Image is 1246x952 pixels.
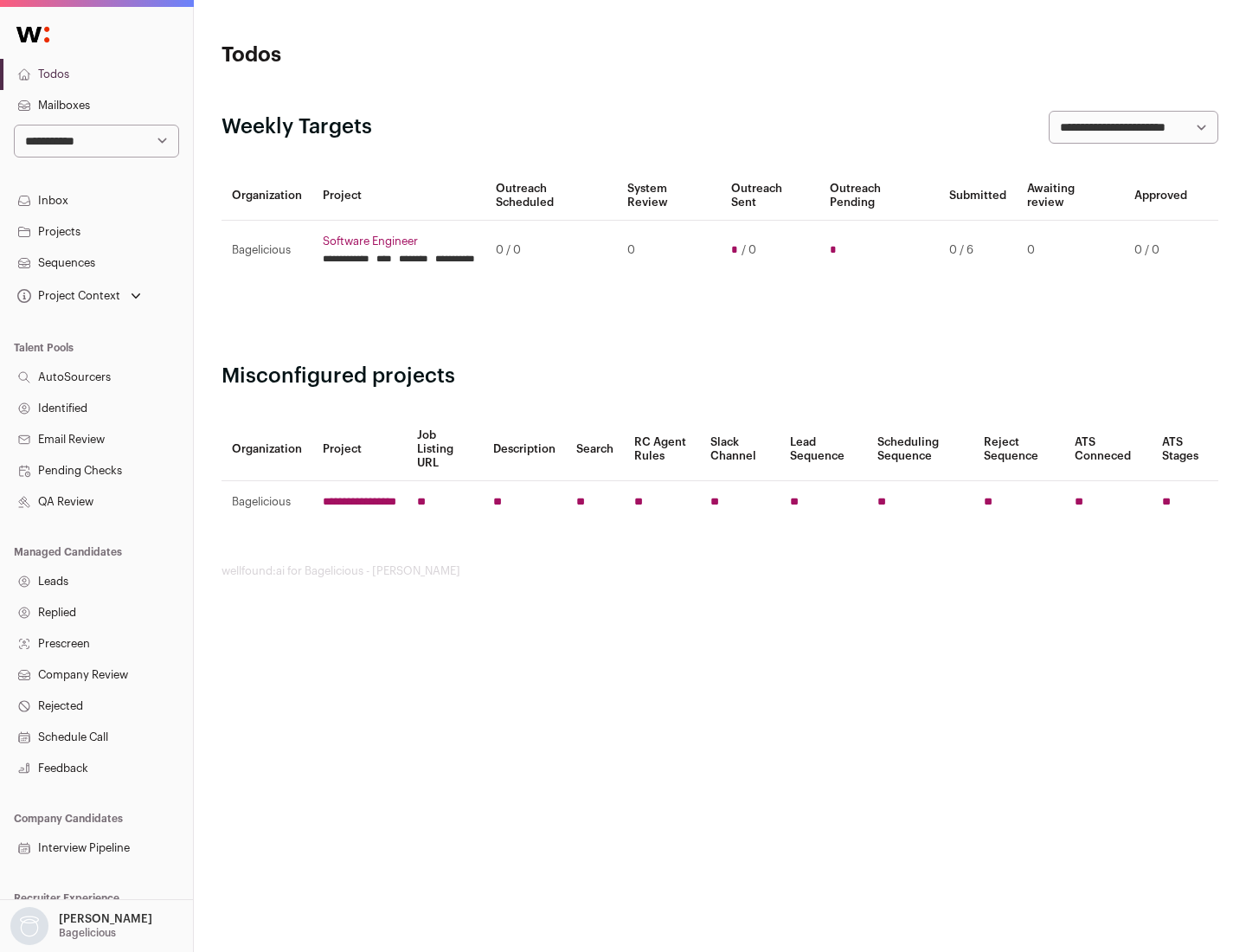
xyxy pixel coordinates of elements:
td: 0 [1017,221,1124,280]
button: Open dropdown [7,907,156,945]
td: 0 / 0 [1124,221,1198,280]
th: Organization [222,418,312,481]
th: Job Listing URL [407,418,483,481]
p: [PERSON_NAME] [59,912,152,926]
th: Organization [222,171,312,221]
h2: Misconfigured projects [222,363,1218,390]
th: Description [483,418,566,481]
button: Open dropdown [14,284,145,308]
td: 0 / 6 [939,221,1017,280]
th: Lead Sequence [780,418,867,481]
h2: Weekly Targets [222,113,372,141]
th: Scheduling Sequence [867,418,973,481]
img: Wellfound [7,17,59,52]
th: System Review [617,171,720,221]
th: Submitted [939,171,1017,221]
div: Project Context [14,289,120,303]
th: Outreach Pending [819,171,938,221]
th: Project [312,171,485,221]
th: Outreach Scheduled [485,171,617,221]
th: Reject Sequence [973,418,1065,481]
td: 0 / 0 [485,221,617,280]
span: / 0 [742,243,756,257]
img: nopic.png [10,907,48,945]
a: Software Engineer [323,235,475,248]
th: ATS Conneced [1064,418,1151,481]
th: Awaiting review [1017,171,1124,221]
th: Search [566,418,624,481]
th: Approved [1124,171,1198,221]
footer: wellfound:ai for Bagelicious - [PERSON_NAME] [222,564,1218,578]
th: Project [312,418,407,481]
h1: Todos [222,42,554,69]
p: Bagelicious [59,926,116,940]
td: Bagelicious [222,221,312,280]
th: RC Agent Rules [624,418,699,481]
th: Slack Channel [700,418,780,481]
th: Outreach Sent [721,171,820,221]
th: ATS Stages [1152,418,1218,481]
td: 0 [617,221,720,280]
td: Bagelicious [222,481,312,524]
